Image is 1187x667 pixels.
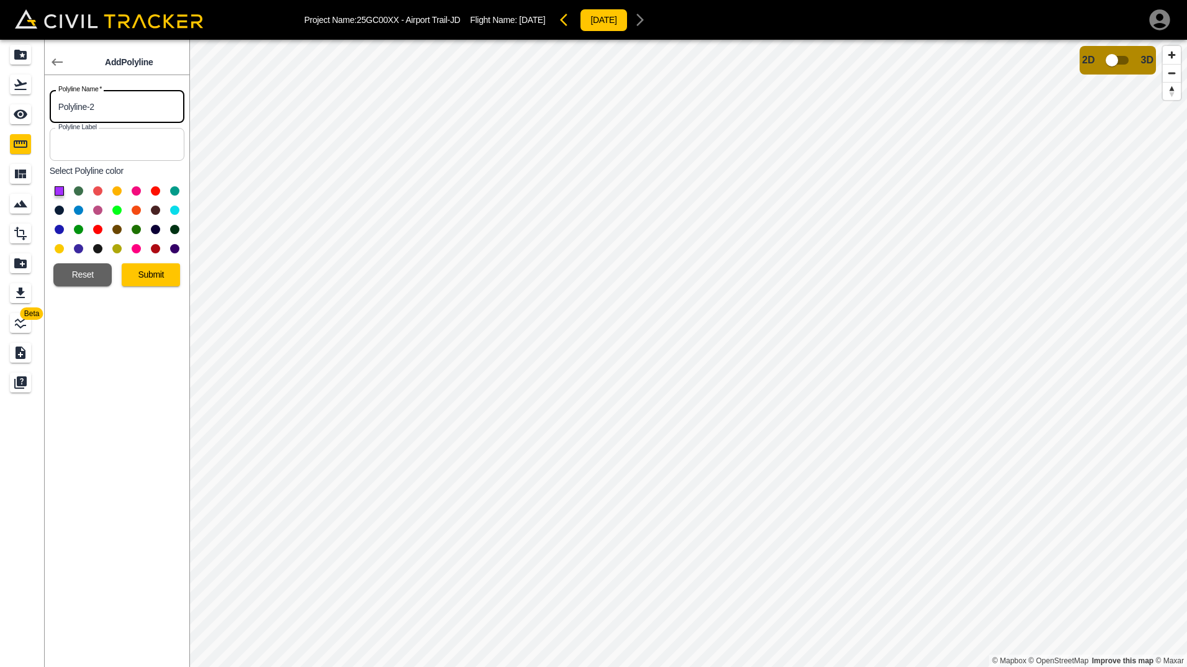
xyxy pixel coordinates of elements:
p: Flight Name: [470,15,545,25]
a: Mapbox [992,656,1026,665]
button: Reset bearing to north [1163,82,1181,100]
a: Maxar [1155,656,1184,665]
a: Map feedback [1092,656,1153,665]
span: 3D [1141,55,1153,66]
button: Zoom in [1163,46,1181,64]
img: Civil Tracker [15,9,203,29]
span: 2D [1082,55,1094,66]
p: Project Name: 25GC00XX - Airport Trail-JD [304,15,460,25]
canvas: Map [189,40,1187,667]
span: [DATE] [519,15,545,25]
button: [DATE] [580,9,627,32]
button: Zoom out [1163,64,1181,82]
a: OpenStreetMap [1029,656,1089,665]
